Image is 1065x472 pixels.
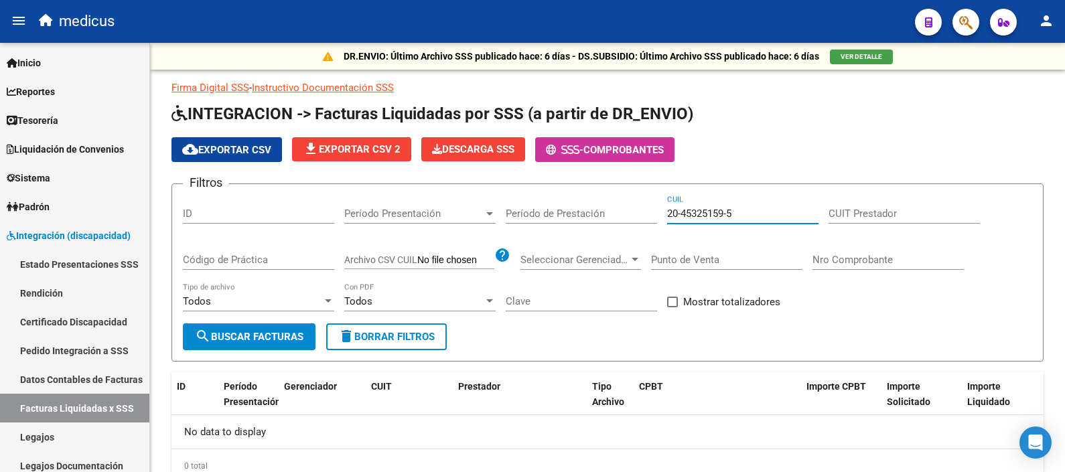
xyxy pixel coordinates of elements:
mat-icon: delete [338,328,354,344]
span: Borrar Filtros [338,331,435,343]
datatable-header-cell: Gerenciador [279,372,366,431]
button: Descarga SSS [421,137,525,161]
span: Liquidación de Convenios [7,142,124,157]
span: Descarga SSS [432,143,514,155]
span: - [546,144,583,156]
span: INTEGRACION -> Facturas Liquidadas por SSS (a partir de DR_ENVIO) [171,104,693,123]
span: Seleccionar Gerenciador [520,254,629,266]
div: No data to display [171,415,1044,449]
mat-icon: help [494,247,510,263]
span: Reportes [7,84,55,99]
app-download-masive: Descarga masiva de comprobantes (adjuntos) [421,137,525,162]
span: Integración (discapacidad) [7,228,131,243]
span: Período Presentación [344,208,484,220]
span: Sistema [7,171,50,185]
mat-icon: cloud_download [182,141,198,157]
datatable-header-cell: ID [171,372,218,431]
span: Todos [344,295,372,307]
button: VER DETALLE [830,50,893,64]
datatable-header-cell: CPBT [634,372,801,431]
span: medicus [59,7,115,36]
h3: Filtros [183,173,229,192]
button: Buscar Facturas [183,323,315,350]
span: Prestador [458,381,500,392]
input: Archivo CSV CUIL [417,254,494,266]
p: - [171,80,1044,95]
span: Buscar Facturas [195,331,303,343]
button: Borrar Filtros [326,323,447,350]
span: Importe CPBT [806,381,866,392]
span: Exportar CSV [182,144,271,156]
mat-icon: search [195,328,211,344]
span: Comprobantes [583,144,664,156]
p: DR.ENVIO: Último Archivo SSS publicado hace: 6 días - DS.SUBSIDIO: Último Archivo SSS publicado h... [344,49,819,64]
datatable-header-cell: Período Presentación [218,372,279,431]
span: Exportar CSV 2 [303,143,401,155]
mat-icon: person [1038,13,1054,29]
datatable-header-cell: Prestador [453,372,587,431]
datatable-header-cell: Tipo Archivo [587,372,634,431]
span: Tesorería [7,113,58,128]
span: Todos [183,295,211,307]
span: Mostrar totalizadores [683,294,780,310]
button: Exportar CSV [171,137,282,162]
span: Tipo Archivo [592,381,624,407]
span: Importe Solicitado [887,381,930,407]
datatable-header-cell: CUIT [366,372,453,431]
span: CPBT [639,381,663,392]
span: Gerenciador [284,381,337,392]
span: Inicio [7,56,41,70]
span: Período Presentación [224,381,281,407]
mat-icon: file_download [303,141,319,157]
datatable-header-cell: Importe CPBT [801,372,881,431]
span: Padrón [7,200,50,214]
button: -Comprobantes [535,137,674,162]
mat-icon: menu [11,13,27,29]
div: Open Intercom Messenger [1019,426,1052,459]
a: Firma Digital SSS [171,82,249,94]
span: CUIT [371,381,392,392]
span: Importe Liquidado [967,381,1010,407]
datatable-header-cell: Importe Solicitado [881,372,962,431]
button: Exportar CSV 2 [292,137,411,161]
span: VER DETALLE [841,53,882,60]
span: ID [177,381,186,392]
span: Archivo CSV CUIL [344,254,417,265]
datatable-header-cell: Importe Liquidado [962,372,1042,431]
a: Instructivo Documentación SSS [252,82,394,94]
